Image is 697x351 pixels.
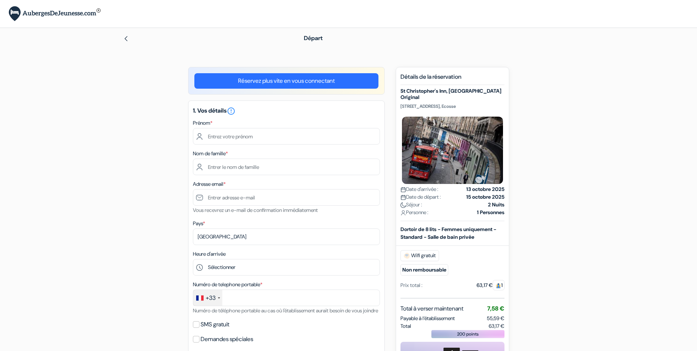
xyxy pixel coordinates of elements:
[400,322,411,330] span: Total
[487,305,504,312] span: 7,58 €
[400,195,406,200] img: calendar.svg
[400,304,463,313] span: Total à verser maintenant
[400,88,504,100] h5: St Christopher's Inn, [GEOGRAPHIC_DATA] Original
[400,103,504,109] p: [STREET_ADDRESS], Ecosse
[227,107,236,114] a: error_outline
[206,294,216,302] div: +33
[400,210,406,216] img: user_icon.svg
[404,253,410,259] img: free_wifi.svg
[193,180,226,188] label: Adresse email
[466,185,504,193] strong: 13 octobre 2025
[400,202,406,208] img: moon.svg
[193,307,378,314] small: Numéro de téléphone portable au cas où l'établissement aurait besoin de vous joindre
[193,150,228,157] label: Nom de famille
[193,159,380,175] input: Entrer le nom de famille
[193,107,380,116] h5: 1. Vos détails
[227,107,236,116] i: error_outline
[201,334,253,344] label: Demandes spéciales
[400,250,439,261] span: Wifi gratuit
[487,315,504,322] span: 55,59 €
[400,226,496,240] b: Dortoir de 8 lits - Femmes uniquement - Standard - Salle de bain privée
[193,220,205,227] label: Pays
[400,187,406,192] img: calendar.svg
[193,290,222,306] div: France: +33
[193,119,212,127] label: Prénom
[193,207,318,213] small: Vous recevrez un e-mail de confirmation immédiatement
[201,319,229,330] label: SMS gratuit
[400,193,441,201] span: Date de départ :
[488,201,504,209] strong: 2 Nuits
[123,36,129,42] img: left_arrow.svg
[493,280,504,290] span: 1
[400,281,423,289] div: Prix total :
[400,185,438,193] span: Date d'arrivée :
[496,283,501,288] img: guest.svg
[466,193,504,201] strong: 15 octobre 2025
[477,209,504,216] strong: 1 Personnes
[400,201,422,209] span: Séjour :
[400,315,455,322] span: Payable à l’établissement
[400,209,428,216] span: Personne :
[304,34,323,42] span: Départ
[477,281,504,289] div: 63,17 €
[193,189,380,206] input: Entrer adresse e-mail
[9,6,101,21] img: AubergesDeJeunesse.com
[193,281,262,288] label: Numéro de telephone portable
[193,128,380,145] input: Entrez votre prénom
[489,322,504,330] span: 63,17 €
[194,73,378,89] a: Réservez plus vite en vous connectant
[400,264,448,276] small: Non remboursable
[193,250,226,258] label: Heure d'arrivée
[457,331,479,337] span: 200 points
[400,73,504,85] h5: Détails de la réservation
